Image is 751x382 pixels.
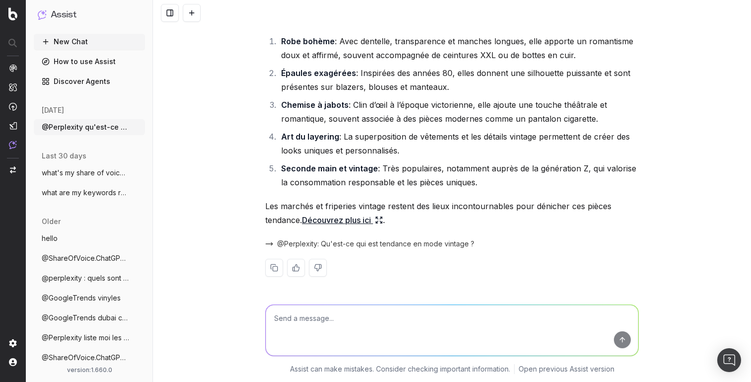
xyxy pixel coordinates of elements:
[519,364,614,374] a: Open previous Assist version
[42,253,129,263] span: @ShareOfVoice.ChatGPT for "Where can I f
[278,98,639,126] li: : Clin d’œil à l’époque victorienne, elle ajoute une touche théâtrale et romantique, souvent asso...
[278,34,639,62] li: : Avec dentelle, transparence et manches longues, elle apporte un romantisme doux et affirmé, sou...
[9,83,17,91] img: Intelligence
[717,348,741,372] div: Open Intercom Messenger
[290,364,510,374] p: Assist can make mistakes. Consider checking important information.
[42,217,61,227] span: older
[281,132,339,142] strong: Art du layering
[42,313,129,323] span: @GoogleTrends dubai chocolate
[51,8,76,22] h1: Assist
[42,333,129,343] span: @Perplexity liste moi les personnalités
[9,141,17,149] img: Assist
[278,130,639,157] li: : La superposition de vêtements et les détails vintage permettent de créer des looks uniques et p...
[38,10,47,19] img: Assist
[42,188,129,198] span: what are my keywords rankings for https:
[42,122,129,132] span: @Perplexity qu'est-ce qui trend en mode
[42,273,129,283] span: @perplexity : quels sont les vetements l
[277,239,474,249] span: @Perplexity: Qu'est-ce qui est tendance en mode vintage ?
[34,74,145,89] a: Discover Agents
[9,122,17,130] img: Studio
[9,64,17,72] img: Analytics
[34,34,145,50] button: New Chat
[42,293,121,303] span: @GoogleTrends vinyles
[34,290,145,306] button: @GoogleTrends vinyles
[9,339,17,347] img: Setting
[34,330,145,346] button: @Perplexity liste moi les personnalités
[38,8,141,22] button: Assist
[34,185,145,201] button: what are my keywords rankings for https:
[9,358,17,366] img: My account
[281,68,356,78] strong: Épaules exagérées
[302,213,383,227] a: Découvrez plus ici
[265,239,486,249] button: @Perplexity: Qu'est-ce qui est tendance en mode vintage ?
[42,105,64,115] span: [DATE]
[281,100,349,110] strong: Chemise à jabots
[34,165,145,181] button: what's my share of voice on chatgpt for
[281,36,335,46] strong: Robe bohème
[42,233,58,243] span: hello
[8,7,17,20] img: Botify logo
[34,310,145,326] button: @GoogleTrends dubai chocolate
[34,119,145,135] button: @Perplexity qu'est-ce qui trend en mode
[265,199,639,227] p: Les marchés et friperies vintage restent des lieux incontournables pour dénicher ces pièces tenda...
[42,168,129,178] span: what's my share of voice on chatgpt for
[34,230,145,246] button: hello
[34,250,145,266] button: @ShareOfVoice.ChatGPT for "Where can I f
[34,270,145,286] button: @perplexity : quels sont les vetements l
[278,161,639,189] li: : Très populaires, notamment auprès de la génération Z, qui valorise la consommation responsable ...
[38,366,141,374] div: version: 1.660.0
[278,66,639,94] li: : Inspirées des années 80, elles donnent une silhouette puissante et sont présentes sur blazers, ...
[9,102,17,111] img: Activation
[34,350,145,366] button: @ShareOfVoice.ChatGPT est-ce que je suis
[34,54,145,70] a: How to use Assist
[10,166,16,173] img: Switch project
[281,163,378,173] strong: Seconde main et vintage
[42,151,86,161] span: last 30 days
[42,353,129,363] span: @ShareOfVoice.ChatGPT est-ce que je suis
